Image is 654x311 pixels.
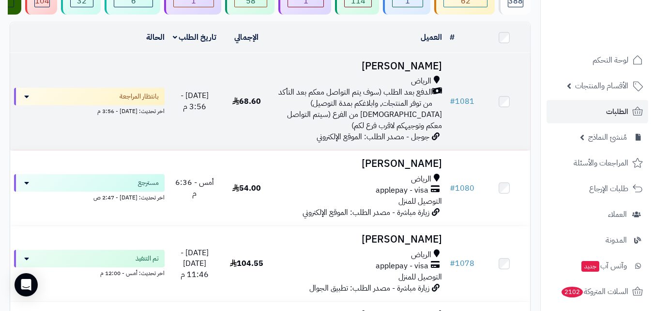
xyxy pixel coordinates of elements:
span: الأقسام والمنتجات [575,79,628,93]
span: التوصيل للمنزل [398,196,442,207]
span: 68.60 [232,96,261,107]
span: [DATE] - 3:56 م [181,90,209,113]
a: # [450,32,455,43]
span: زيارة مباشرة - مصدر الطلب: تطبيق الجوال [309,282,429,294]
span: أمس - 6:36 م [175,177,214,199]
span: المراجعات والأسئلة [574,156,628,170]
span: [DEMOGRAPHIC_DATA] من الفرع (سيتم التواصل معكم وتوجيهكم لاقرب فرع لكم) [287,109,442,131]
a: المدونة [547,229,648,252]
span: applepay - visa [376,261,428,272]
span: 2102 [562,287,583,297]
a: السلات المتروكة2102 [547,280,648,303]
span: المدونة [606,233,627,247]
a: #1081 [450,96,474,107]
a: المراجعات والأسئلة [547,151,648,175]
img: logo-2.png [588,27,645,48]
span: زيارة مباشرة - مصدر الطلب: الموقع الإلكتروني [303,207,429,218]
span: الرياض [411,174,431,185]
span: الدفع بعد الطلب (سوف يتم التواصل معكم بعد التأكد من توفر المنتجات, وابلاغكم بمدة التوصيل) [276,87,432,109]
span: applepay - visa [376,185,428,196]
span: السلات المتروكة [561,285,628,298]
span: لوحة التحكم [593,53,628,67]
a: لوحة التحكم [547,49,648,72]
span: # [450,182,455,194]
h3: [PERSON_NAME] [276,61,442,72]
span: وآتس آب [580,259,627,273]
a: وآتس آبجديد [547,254,648,278]
a: الإجمالي [234,32,259,43]
span: مُنشئ النماذج [588,131,627,144]
a: الحالة [146,32,165,43]
span: 54.00 [232,182,261,194]
a: العميل [421,32,442,43]
span: جوجل - مصدر الطلب: الموقع الإلكتروني [317,131,429,143]
span: العملاء [608,208,627,221]
span: الرياض [411,76,431,87]
div: اخر تحديث: [DATE] - 3:56 م [14,105,165,115]
a: الطلبات [547,100,648,123]
span: مسترجع [138,178,159,188]
span: بانتظار المراجعة [120,92,159,101]
span: التوصيل للمنزل [398,271,442,283]
span: طلبات الإرجاع [589,182,628,196]
h3: [PERSON_NAME] [276,234,442,245]
a: تاريخ الطلب [173,32,217,43]
a: #1080 [450,182,474,194]
a: طلبات الإرجاع [547,177,648,200]
span: # [450,96,455,107]
a: #1078 [450,258,474,269]
span: جديد [581,261,599,272]
span: # [450,258,455,269]
div: اخر تحديث: أمس - 12:00 م [14,267,165,278]
span: 104.55 [230,258,263,269]
h3: [PERSON_NAME] [276,158,442,169]
span: تم التنفيذ [136,254,159,263]
span: الرياض [411,249,431,261]
span: الطلبات [606,105,628,118]
a: العملاء [547,203,648,226]
div: اخر تحديث: [DATE] - 2:47 ص [14,192,165,202]
span: [DATE] - [DATE] 11:46 م [181,247,209,281]
div: Open Intercom Messenger [15,273,38,296]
